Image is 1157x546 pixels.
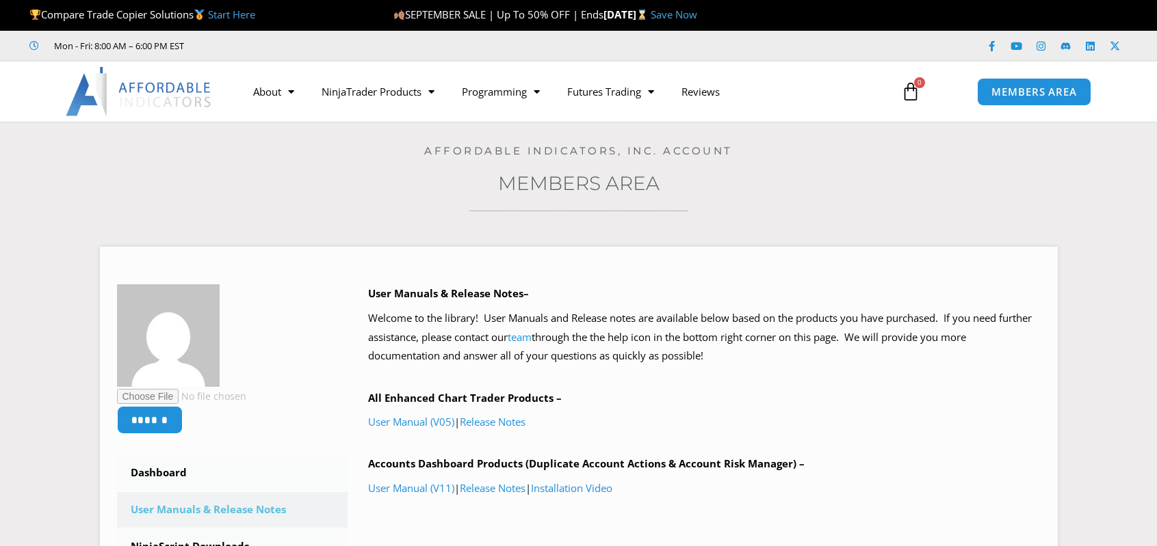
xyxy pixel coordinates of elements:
[51,38,184,54] span: Mon - Fri: 8:00 AM – 6:00 PM EST
[977,78,1091,106] a: MEMBERS AREA
[368,286,529,300] b: User Manuals & Release Notes–
[368,309,1041,366] p: Welcome to the library! User Manuals and Release notes are available below based on the products ...
[368,456,805,470] b: Accounts Dashboard Products (Duplicate Account Actions & Account Risk Manager) –
[424,144,733,157] a: Affordable Indicators, Inc. Account
[881,72,941,111] a: 0
[393,8,603,21] span: SEPTEMBER SALE | Up To 50% OFF | Ends
[531,481,612,495] a: Installation Video
[117,284,220,387] img: c72aef852bbf88a3114c080e1534215742d2e87633a4603fef091377b52d41b4
[308,76,448,107] a: NinjaTrader Products
[368,415,454,428] a: User Manual (V05)
[651,8,697,21] a: Save Now
[460,415,525,428] a: Release Notes
[368,481,454,495] a: User Manual (V11)
[498,172,660,195] a: Members Area
[637,10,647,20] img: ⌛
[603,8,651,21] strong: [DATE]
[448,76,554,107] a: Programming
[29,8,255,21] span: Compare Trade Copier Solutions
[991,87,1077,97] span: MEMBERS AREA
[203,39,408,53] iframe: Customer reviews powered by Trustpilot
[208,8,255,21] a: Start Here
[368,479,1041,498] p: | |
[460,481,525,495] a: Release Notes
[66,67,213,116] img: LogoAI | Affordable Indicators – NinjaTrader
[394,10,404,20] img: 🍂
[508,330,532,344] a: team
[914,77,925,88] span: 0
[194,10,205,20] img: 🥇
[239,76,885,107] nav: Menu
[368,391,562,405] b: All Enhanced Chart Trader Products –
[368,413,1041,432] p: |
[30,10,40,20] img: 🏆
[554,76,668,107] a: Futures Trading
[239,76,308,107] a: About
[117,492,348,528] a: User Manuals & Release Notes
[117,455,348,491] a: Dashboard
[668,76,733,107] a: Reviews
